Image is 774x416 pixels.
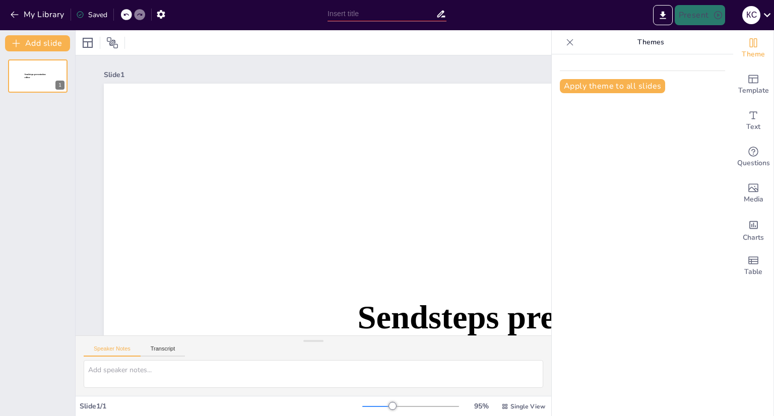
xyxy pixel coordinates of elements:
span: Text [746,121,760,132]
button: Present [675,5,725,25]
span: Single View [510,402,545,410]
span: Charts [743,232,764,243]
span: Table [744,266,762,278]
button: К С [742,5,760,25]
div: Add images, graphics, shapes or video [733,175,773,212]
span: Position [106,37,118,49]
div: Add a table [733,248,773,284]
span: Sendsteps presentation editor [25,74,46,79]
p: Themes [578,30,723,54]
button: Transcript [141,345,185,357]
input: Insert title [328,7,436,21]
div: Change the overall theme [733,30,773,66]
button: My Library [8,7,69,23]
div: Layout [80,35,96,51]
div: 95 % [469,401,493,411]
div: Get real-time input from your audience [733,139,773,175]
button: Add slide [5,35,70,51]
div: К С [742,6,760,24]
button: Apply theme to all slides [560,79,665,93]
button: Speaker Notes [84,345,141,357]
div: Add charts and graphs [733,212,773,248]
div: Add text boxes [733,103,773,139]
span: Theme [742,49,765,60]
div: Saved [76,10,107,20]
span: Template [738,85,769,96]
button: Export to PowerPoint [653,5,673,25]
span: Sendsteps presentation editor [358,299,686,382]
div: 1 [55,81,64,90]
div: Add ready made slides [733,66,773,103]
span: Questions [737,158,770,169]
span: Media [744,194,763,205]
div: Sendsteps presentation editor1 [8,59,68,93]
div: Slide 1 / 1 [80,401,362,411]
